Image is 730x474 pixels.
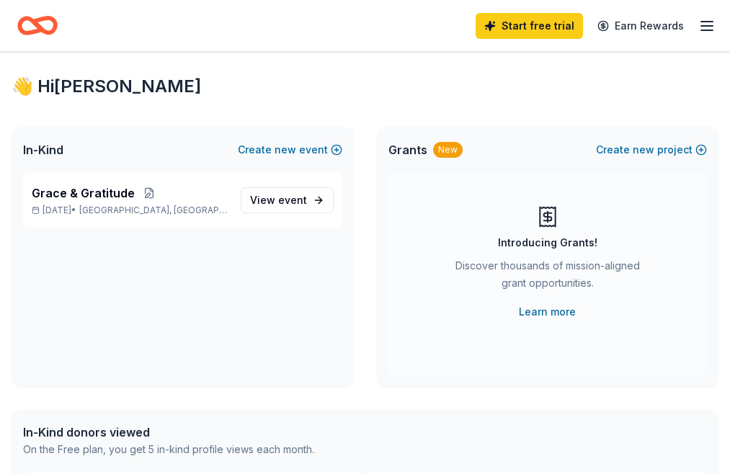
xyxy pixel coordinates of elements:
[23,424,314,441] div: In-Kind donors viewed
[633,141,654,158] span: new
[32,205,229,216] p: [DATE] •
[23,141,63,158] span: In-Kind
[79,205,228,216] span: [GEOGRAPHIC_DATA], [GEOGRAPHIC_DATA]
[17,9,58,43] a: Home
[498,234,597,251] div: Introducing Grants!
[241,187,334,213] a: View event
[238,141,342,158] button: Createnewevent
[250,192,307,209] span: View
[446,257,650,298] div: Discover thousands of mission-aligned grant opportunities.
[589,13,693,39] a: Earn Rewards
[433,142,463,158] div: New
[278,194,307,206] span: event
[476,13,583,39] a: Start free trial
[519,303,576,321] a: Learn more
[596,141,707,158] button: Createnewproject
[388,141,427,158] span: Grants
[12,75,718,98] div: 👋 Hi [PERSON_NAME]
[275,141,296,158] span: new
[32,184,135,202] span: Grace & Gratitude
[23,441,314,458] div: On the Free plan, you get 5 in-kind profile views each month.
